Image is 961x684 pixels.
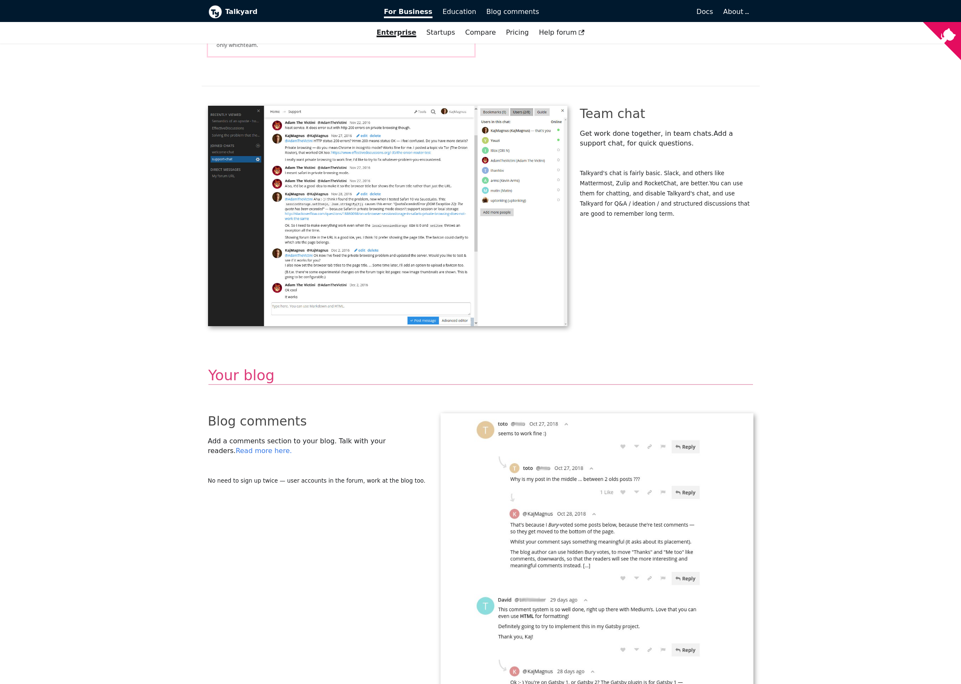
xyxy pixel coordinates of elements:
a: Startups [422,25,460,40]
small: No need to sign up twice — user accounts in the forum, work at the blog too. [208,478,426,484]
img: Talkyard logo [208,5,222,19]
a: Education [438,5,482,19]
small: Talkyard's chat is fairly basic. Slack, and others like Mattermost, Zulip and RocketChat, are bet... [580,170,750,217]
a: About [723,8,748,16]
img: s3cgyaevl52l3sroqer32zpswarnyj.jpg [208,106,567,326]
a: Compare [465,28,496,36]
h2: Your blog [208,366,753,385]
span: For Business [384,8,433,18]
span: Education [443,8,476,16]
span: Docs [696,8,713,16]
b: Talkyard [225,6,372,17]
h2: Team chat [580,106,753,122]
a: Read more here. [235,447,292,455]
a: Docs [544,5,718,19]
span: Blog comments [486,8,539,16]
p: Add a comments section to your blog . Talk with your readers. [208,436,428,456]
a: Enterprise [372,25,422,40]
a: For Business [379,5,438,19]
p: Get work done together, in team chats. Add a support chat, for quick questions. [580,129,753,148]
a: Blog comments [481,5,544,19]
a: Talkyard logoTalkyard [208,5,372,19]
span: Help forum [539,28,585,36]
h2: Blog comments [208,413,428,429]
a: Help forum [534,25,590,40]
a: Pricing [501,25,534,40]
